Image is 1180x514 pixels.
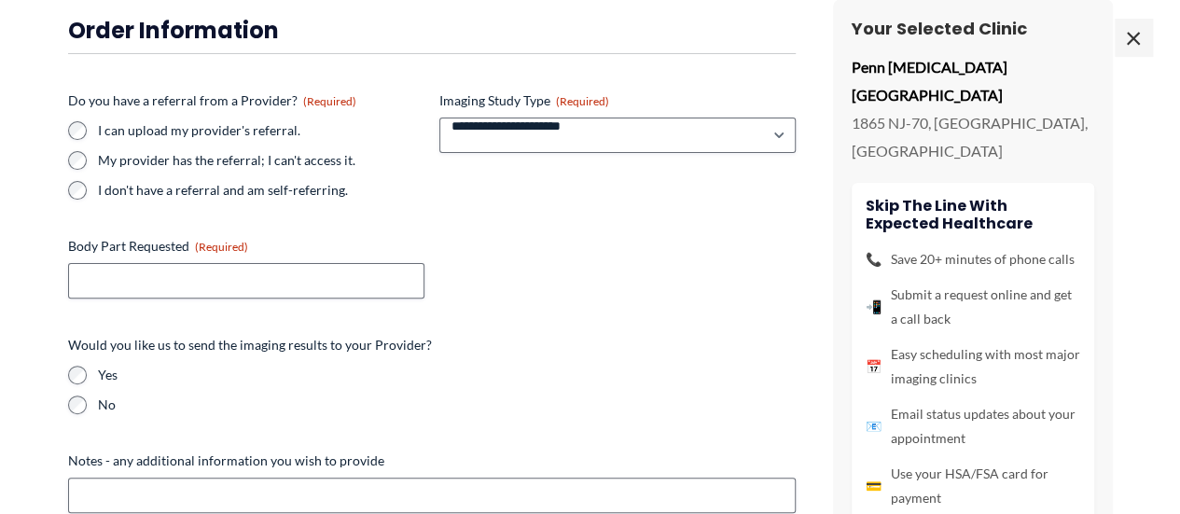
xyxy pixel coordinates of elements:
[98,121,424,140] label: I can upload my provider's referral.
[68,237,424,256] label: Body Part Requested
[556,94,609,108] span: (Required)
[98,181,424,200] label: I don't have a referral and am self-referring.
[866,354,882,379] span: 📅
[866,402,1080,451] li: Email status updates about your appointment
[303,94,356,108] span: (Required)
[1115,19,1152,56] span: ×
[866,247,882,271] span: 📞
[98,151,424,170] label: My provider has the referral; I can't access it.
[439,91,796,110] label: Imaging Study Type
[866,414,882,438] span: 📧
[866,474,882,498] span: 💳
[68,91,356,110] legend: Do you have a referral from a Provider?
[68,336,432,354] legend: Would you like us to send the imaging results to your Provider?
[852,18,1094,39] h3: Your Selected Clinic
[866,342,1080,391] li: Easy scheduling with most major imaging clinics
[852,109,1094,164] p: 1865 NJ-70, [GEOGRAPHIC_DATA], [GEOGRAPHIC_DATA]
[866,247,1080,271] li: Save 20+ minutes of phone calls
[68,451,796,470] label: Notes - any additional information you wish to provide
[852,54,1094,109] p: Penn [MEDICAL_DATA] [GEOGRAPHIC_DATA]
[195,240,248,254] span: (Required)
[866,462,1080,510] li: Use your HSA/FSA card for payment
[68,16,796,45] h3: Order Information
[866,283,1080,331] li: Submit a request online and get a call back
[98,366,796,384] label: Yes
[866,197,1080,232] h4: Skip the line with Expected Healthcare
[866,295,882,319] span: 📲
[98,396,796,414] label: No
